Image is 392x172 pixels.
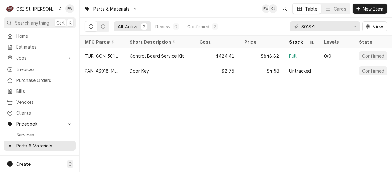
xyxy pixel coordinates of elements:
[16,66,73,73] span: Invoices
[16,44,73,50] span: Estimates
[319,63,354,78] div: —
[262,4,270,13] div: Brad Wicks's Avatar
[262,4,270,13] div: BW
[69,20,72,26] span: K
[361,6,385,12] span: New Item
[6,4,14,13] div: CSI St. Louis's Avatar
[142,23,146,30] div: 2
[15,20,49,26] span: Search anything
[244,39,278,45] div: Price
[130,53,184,59] div: Control Board Service Kit
[6,4,14,13] div: C
[82,4,140,14] a: Go to Parts & Materials
[280,4,290,14] button: Open search
[359,39,388,45] div: State
[350,21,360,31] button: Erase input
[4,141,76,151] a: Parts & Materials
[16,55,63,61] span: Jobs
[4,86,76,96] a: Bills
[85,53,120,59] div: TUR-CON-3018-1
[16,153,73,160] span: Miscellaneous
[4,31,76,41] a: Home
[199,39,233,45] div: Cost
[130,68,149,74] div: Door Key
[69,161,72,167] span: C
[213,23,217,30] div: 2
[289,53,297,59] div: Full
[187,23,209,30] div: Confirmed
[16,161,31,167] span: Create
[361,68,385,74] div: Confirmed
[334,6,346,12] div: Cards
[65,4,74,13] div: Brad Wicks's Avatar
[85,39,118,45] div: MFG Part #
[4,151,76,162] a: Miscellaneous
[16,99,73,105] span: Vendors
[239,63,284,78] div: $4.58
[305,6,317,12] div: Table
[130,39,188,45] div: Short Description
[4,108,76,118] a: Clients
[289,68,311,74] div: Untracked
[4,130,76,140] a: Services
[239,48,284,63] div: $848.82
[324,39,348,45] div: Levels
[361,53,385,59] div: Confirmed
[65,4,74,13] div: BW
[269,4,277,13] div: Ken Jiricek's Avatar
[16,131,73,138] span: Services
[174,23,178,30] div: 0
[4,64,76,74] a: Invoices
[4,53,76,63] a: Go to Jobs
[16,6,57,12] div: CSI St. [PERSON_NAME]
[194,48,239,63] div: $424.41
[353,4,387,14] button: New Item
[16,77,73,84] span: Purchase Orders
[324,53,331,59] div: 0/0
[85,68,120,74] div: PAN-A3018-1480
[4,17,76,28] button: Search anythingCtrlK
[155,23,170,30] div: Review
[16,121,63,127] span: Pricebook
[16,88,73,94] span: Bills
[16,110,73,116] span: Clients
[4,97,76,107] a: Vendors
[118,23,139,30] div: All Active
[301,21,348,31] input: Keyword search
[4,75,76,85] a: Purchase Orders
[289,39,308,45] div: Stock
[371,23,384,30] span: View
[56,20,65,26] span: Ctrl
[16,33,73,39] span: Home
[4,42,76,52] a: Estimates
[194,63,239,78] div: $2.75
[16,142,73,149] span: Parts & Materials
[362,21,387,31] button: View
[93,6,130,12] span: Parts & Materials
[4,119,76,129] a: Go to Pricebook
[269,4,277,13] div: KJ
